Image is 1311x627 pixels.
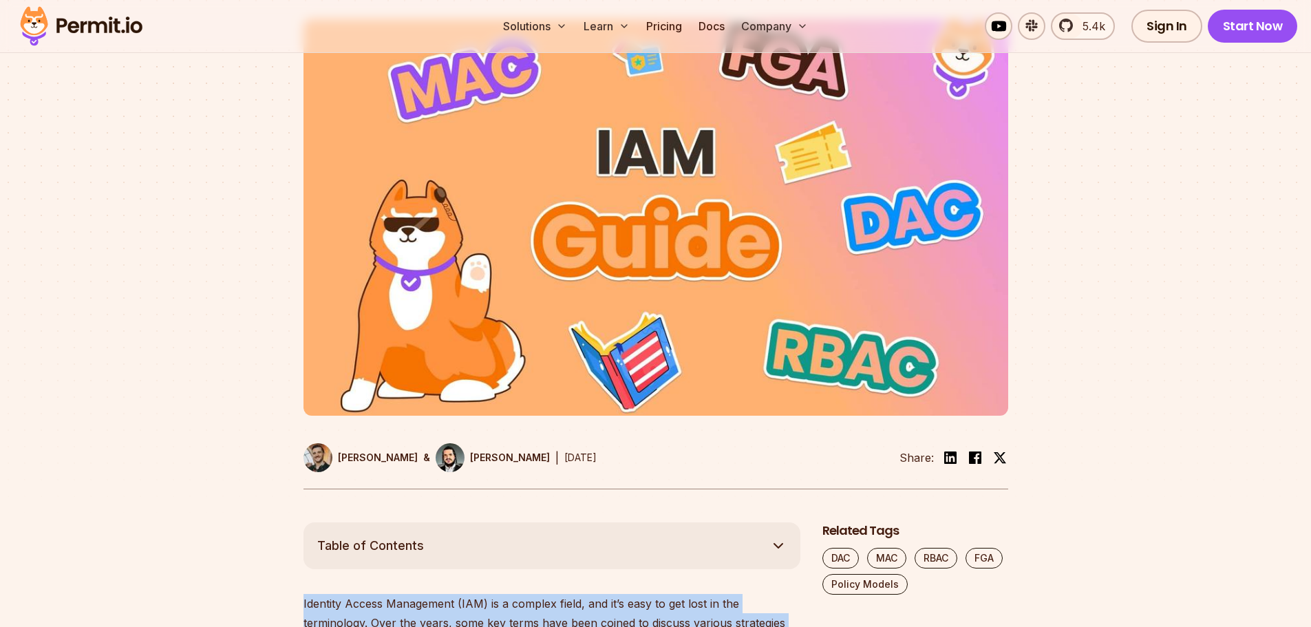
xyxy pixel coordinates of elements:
span: 5.4k [1074,18,1105,34]
a: DAC [822,548,859,568]
li: Share: [899,449,934,466]
button: Learn [578,12,635,40]
img: MAC, DAC, RBAC, and FGA: A Journey Through Access Control [303,19,1008,416]
a: Policy Models [822,574,908,595]
a: FGA [966,548,1003,568]
img: facebook [967,449,983,466]
div: | [555,449,559,466]
img: Gabriel L. Manor [436,443,465,472]
p: [PERSON_NAME] [470,451,550,465]
a: 5.4k [1051,12,1115,40]
h2: Related Tags [822,522,1008,540]
button: Solutions [498,12,573,40]
a: [PERSON_NAME] [303,443,418,472]
a: Sign In [1131,10,1202,43]
img: linkedin [942,449,959,466]
a: [PERSON_NAME] [436,443,550,472]
img: Permit logo [14,3,149,50]
p: & [423,451,430,465]
a: Docs [693,12,730,40]
a: Start Now [1208,10,1298,43]
p: [PERSON_NAME] [338,451,418,465]
a: Pricing [641,12,688,40]
button: Table of Contents [303,522,800,569]
img: Daniel Bass [303,443,332,472]
button: Company [736,12,813,40]
span: Table of Contents [317,536,424,555]
img: twitter [993,451,1007,465]
a: MAC [867,548,906,568]
a: RBAC [915,548,957,568]
time: [DATE] [564,451,597,463]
